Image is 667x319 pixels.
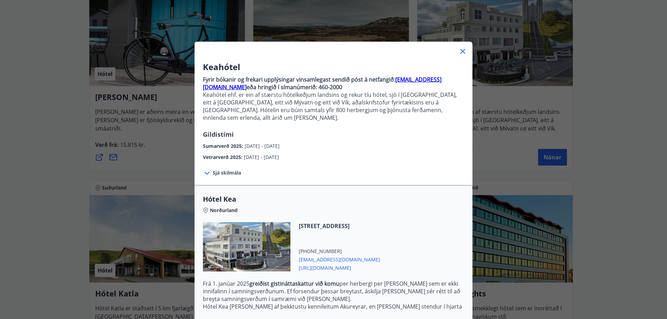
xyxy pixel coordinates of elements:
strong: eða hringið í símanúmerið: 460-2000 [247,83,342,91]
span: Sumarverð 2025 : [203,143,245,149]
p: Frá 1. janúar 2025 per herbergi per [PERSON_NAME] sem er ekki innifalinn í samningsverðunum. Ef f... [203,280,464,303]
a: [EMAIL_ADDRESS][DOMAIN_NAME] [203,76,442,91]
span: [DATE] - [DATE] [244,154,279,160]
span: Hótel Kea [203,194,464,204]
span: Gildistími [203,130,234,138]
span: Vetrarverð 2025 : [203,154,244,160]
strong: greiðist gistináttaskattur við komu [249,280,339,287]
span: Sjá skilmála [213,169,241,176]
span: Norðurland [210,207,238,214]
span: [DATE] - [DATE] [245,143,280,149]
strong: Fyrir bókanir og frekari upplýsingar vinsamlegast sendið póst á netfangið: [203,76,395,83]
span: [EMAIL_ADDRESS][DOMAIN_NAME] [299,255,380,263]
span: [PHONE_NUMBER] [299,248,380,255]
p: Keahótel ehf. er ein af stærstu hótelkeðjum landsins og rekur tíu hótel, sjö í [GEOGRAPHIC_DATA],... [203,91,464,121]
h3: Keahótel [203,61,464,73]
span: [STREET_ADDRESS] [299,222,380,230]
span: [URL][DOMAIN_NAME] [299,263,380,271]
